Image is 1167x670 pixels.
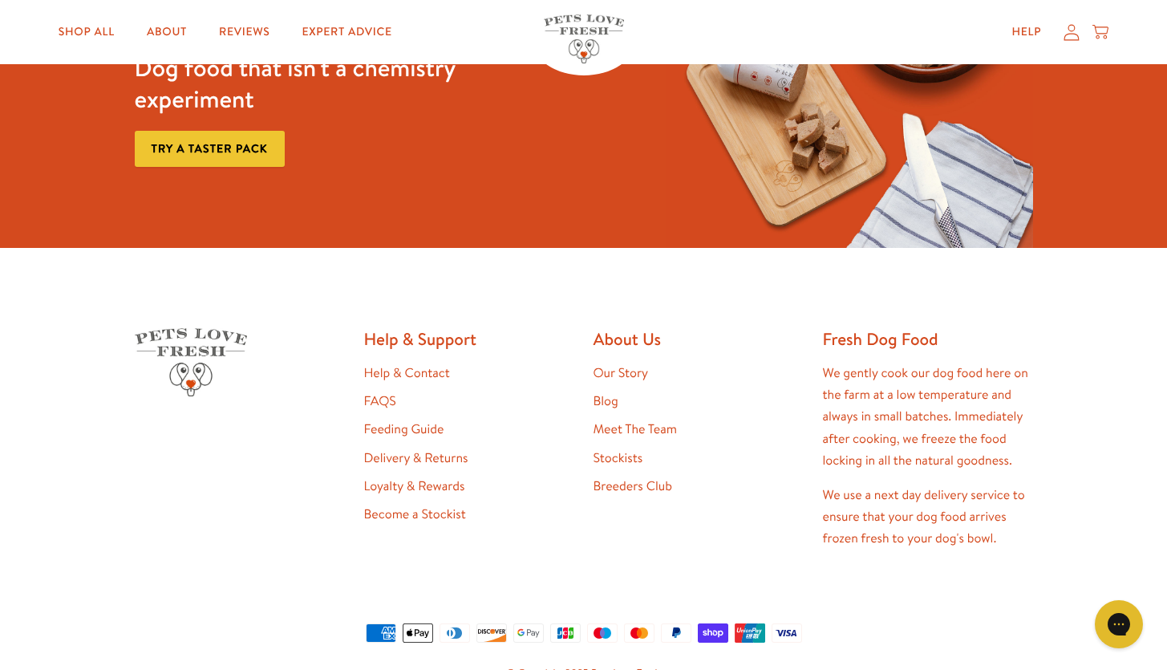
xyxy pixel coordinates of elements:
[1087,595,1151,654] iframe: Gorgias live chat messenger
[135,131,285,167] a: Try a taster pack
[594,477,672,495] a: Breeders Club
[999,16,1055,48] a: Help
[289,16,404,48] a: Expert Advice
[364,506,466,523] a: Become a Stockist
[594,449,643,467] a: Stockists
[364,328,574,350] h2: Help & Support
[364,392,396,410] a: FAQS
[823,363,1033,472] p: We gently cook our dog food here on the farm at a low temperature and always in small batches. Im...
[594,392,618,410] a: Blog
[823,485,1033,550] p: We use a next day delivery service to ensure that your dog food arrives frozen fresh to your dog'...
[594,420,677,438] a: Meet The Team
[364,364,450,382] a: Help & Contact
[364,477,465,495] a: Loyalty & Rewards
[594,328,804,350] h2: About Us
[544,14,624,63] img: Pets Love Fresh
[206,16,282,48] a: Reviews
[364,420,444,438] a: Feeding Guide
[135,52,501,115] h3: Dog food that isn't a chemistry experiment
[823,328,1033,350] h2: Fresh Dog Food
[135,328,247,396] img: Pets Love Fresh
[594,364,649,382] a: Our Story
[364,449,468,467] a: Delivery & Returns
[134,16,200,48] a: About
[46,16,128,48] a: Shop All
